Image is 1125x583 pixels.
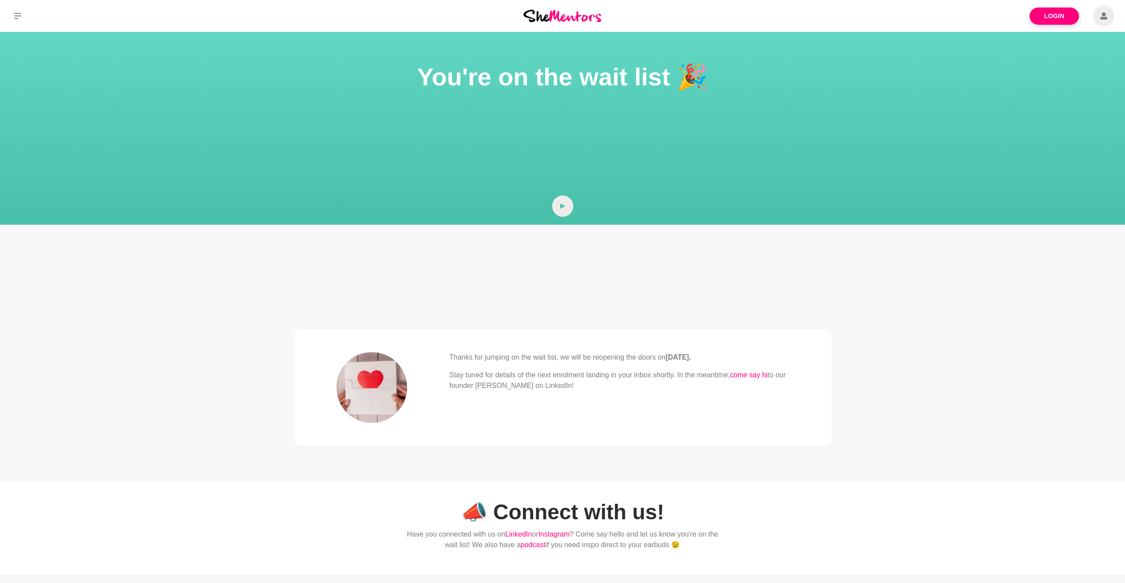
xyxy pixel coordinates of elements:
[523,10,601,22] img: She Mentors Logo
[730,371,767,379] a: come say hi
[450,370,789,391] p: Stay tuned for details of the next enrolment landing in your inbox shortly. In the meantime, to o...
[407,499,718,525] h1: 📣 Connect with us!
[666,353,691,361] strong: [DATE].
[407,529,718,550] p: Have you connected with us on or ? Come say hello and let us know you're on the wait list! We als...
[505,530,532,538] a: LinkedIn
[521,541,545,548] a: podcast
[538,530,570,538] a: Instagram
[11,60,1114,94] h1: You're on the wait list 🎉
[450,352,789,363] p: Thanks for jumping on the wait list, we will be reopening the doors on
[1030,8,1079,25] a: Login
